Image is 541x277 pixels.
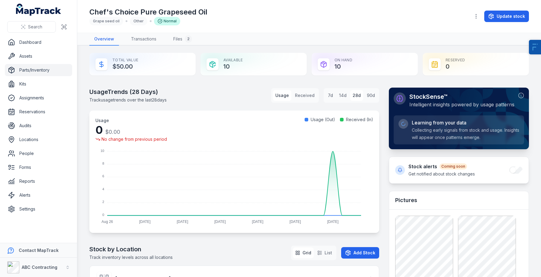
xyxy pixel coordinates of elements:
a: Settings [5,203,72,215]
button: 7d [325,90,335,101]
span: Collecting early signals from stock and usage. Insights will appear once patterns emerge. [412,127,519,140]
div: Coming soon [440,163,467,169]
span: Get notified about stock changes [408,171,475,176]
a: Dashboard [5,36,72,48]
h3: Pictures [395,196,417,205]
button: 90d [364,90,377,101]
span: Grape seed oil [93,19,120,23]
span: $0.00 [105,129,120,135]
button: Search [7,21,56,33]
div: Other [130,17,147,25]
button: Usage [273,90,291,101]
a: Transactions [126,33,161,46]
button: Received [293,90,317,101]
button: Grid [293,247,314,258]
a: MapTrack [16,4,61,16]
a: Overview [89,33,119,46]
button: List [315,247,335,258]
strong: Contact MapTrack [19,248,59,253]
tspan: 0 [102,213,104,217]
h2: StockSense™ [409,92,514,101]
button: Update stock [484,11,529,22]
strong: ABC Contracting [22,265,57,270]
a: Forms [5,161,72,173]
tspan: [DATE] [177,220,188,224]
a: Audits [5,120,72,132]
button: 28d [350,90,363,101]
span: Track inventory levels across all locations [89,255,173,260]
span: Usage (Out) [311,117,335,123]
h1: Chef's Choice Pure Grapeseed Oil [89,7,207,17]
a: Reservations [5,106,72,118]
a: Kits [5,78,72,90]
tspan: 4 [102,187,104,191]
a: Reports [5,175,72,187]
span: Received (In) [346,117,373,123]
a: Assignments [5,92,72,104]
h2: Stock by Location [89,245,173,253]
div: 0 [95,124,167,136]
tspan: 8 [102,162,104,165]
tspan: Aug 26 [101,220,113,224]
a: Parts/Inventory [5,64,72,76]
tspan: 10 [101,149,104,153]
tspan: [DATE] [327,220,339,224]
div: 2 [185,35,192,43]
span: Search [28,24,42,30]
span: Track usage trends over the last 28 days [89,97,167,102]
a: Locations [5,134,72,146]
h4: Stock alerts [408,163,475,170]
a: Files2 [168,33,197,46]
tspan: [DATE] [139,220,151,224]
tspan: [DATE] [214,220,226,224]
span: No change from previous period [101,136,167,142]
h2: Usage Trends ( 28 Days) [89,88,167,96]
span: Intelligent insights powered by usage patterns [409,101,514,108]
a: Alerts [5,189,72,201]
tspan: [DATE] [290,220,301,224]
button: Add Stock [341,247,379,259]
span: Learning from your data [412,119,466,126]
tspan: 6 [102,174,104,178]
span: Usage [95,118,109,123]
tspan: 2 [102,200,104,204]
tspan: [DATE] [252,220,264,224]
button: 14d [337,90,349,101]
a: Assets [5,50,72,62]
a: People [5,147,72,159]
div: Normal [154,17,180,25]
